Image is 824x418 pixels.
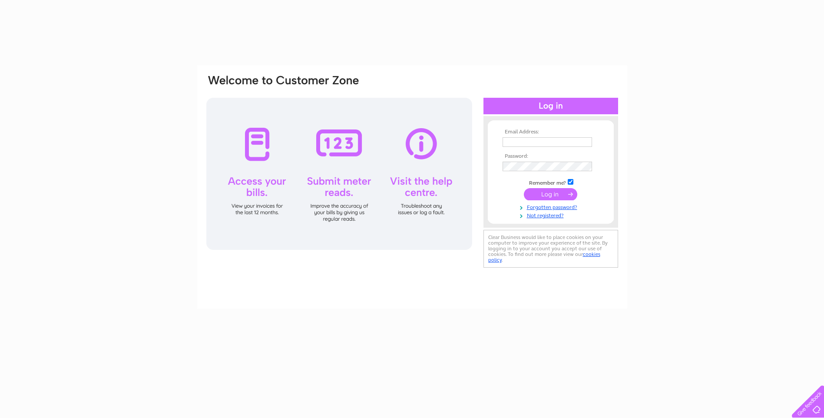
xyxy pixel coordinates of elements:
[500,178,601,186] td: Remember me?
[503,202,601,211] a: Forgotten password?
[500,129,601,135] th: Email Address:
[488,251,600,263] a: cookies policy
[503,211,601,219] a: Not registered?
[483,230,618,268] div: Clear Business would like to place cookies on your computer to improve your experience of the sit...
[500,153,601,159] th: Password:
[524,188,577,200] input: Submit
